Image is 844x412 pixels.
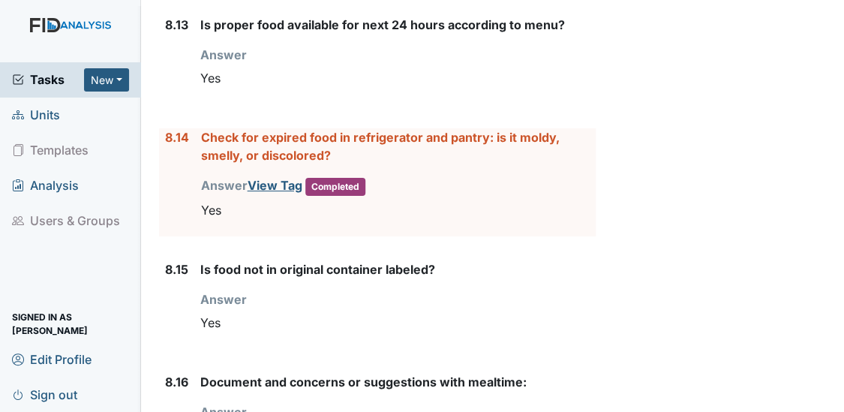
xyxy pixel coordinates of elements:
[12,71,84,89] a: Tasks
[200,292,247,307] strong: Answer
[165,373,188,391] label: 8.16
[200,308,596,337] div: Yes
[201,178,365,193] strong: Answer
[84,68,129,92] button: New
[12,174,79,197] span: Analysis
[200,260,435,278] label: Is food not in original container labeled?
[305,178,365,196] span: Completed
[200,16,565,34] label: Is proper food available for next 24 hours according to menu?
[201,128,596,164] label: Check for expired food in refrigerator and pantry: is it moldy, smelly, or discolored?
[12,347,92,371] span: Edit Profile
[200,373,527,391] label: Document and concerns or suggestions with mealtime:
[248,178,302,193] a: View Tag
[201,196,596,224] div: Yes
[165,128,189,146] label: 8.14
[200,47,247,62] strong: Answer
[165,16,188,34] label: 8.13
[12,104,60,127] span: Units
[12,383,77,406] span: Sign out
[165,260,188,278] label: 8.15
[200,64,596,92] div: Yes
[12,312,129,335] span: Signed in as [PERSON_NAME]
